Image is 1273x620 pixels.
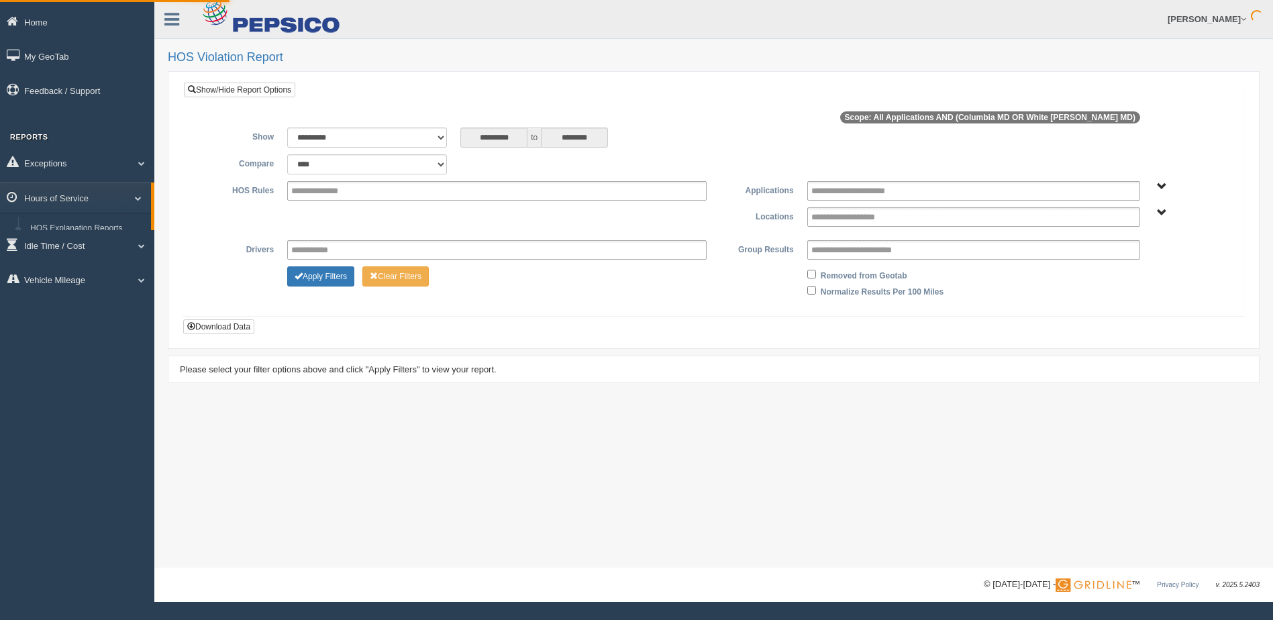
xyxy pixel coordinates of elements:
label: Removed from Geotab [821,266,907,282]
label: Show [194,127,281,144]
button: Change Filter Options [362,266,429,287]
span: Please select your filter options above and click "Apply Filters" to view your report. [180,364,497,374]
a: Show/Hide Report Options [184,83,295,97]
label: Group Results [713,240,800,256]
label: Normalize Results Per 100 Miles [821,282,944,299]
button: Change Filter Options [287,266,354,287]
a: Privacy Policy [1157,581,1199,588]
label: Locations [714,207,801,223]
span: v. 2025.5.2403 [1216,581,1260,588]
span: to [527,127,541,148]
h2: HOS Violation Report [168,51,1260,64]
label: HOS Rules [194,181,281,197]
button: Download Data [183,319,254,334]
span: Scope: All Applications AND (Columbia MD OR White [PERSON_NAME] MD) [840,111,1140,123]
img: Gridline [1056,578,1131,592]
label: Drivers [194,240,281,256]
label: Compare [194,154,281,170]
a: HOS Explanation Reports [24,217,151,241]
label: Applications [713,181,800,197]
div: © [DATE]-[DATE] - ™ [984,578,1260,592]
